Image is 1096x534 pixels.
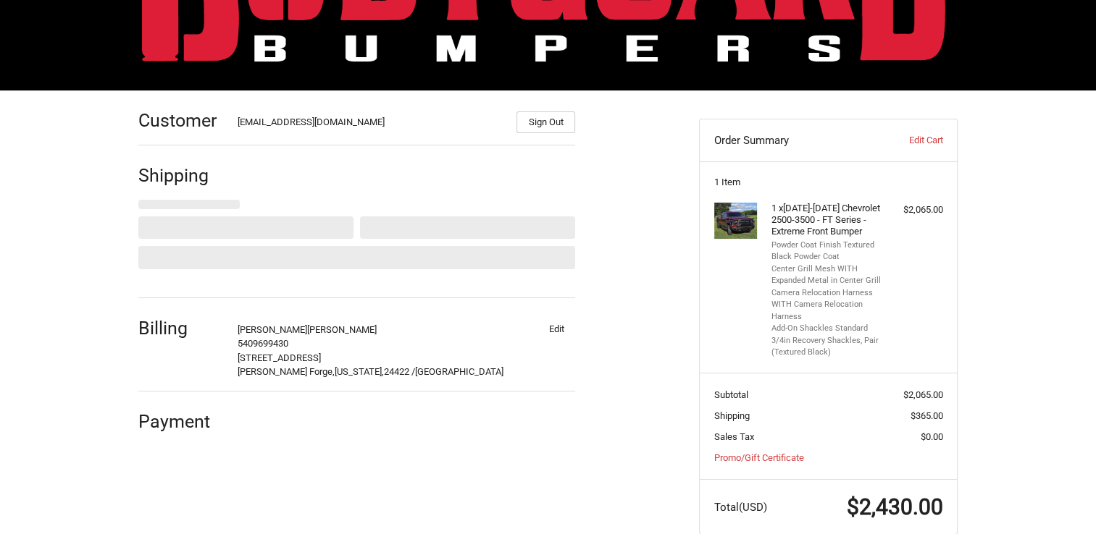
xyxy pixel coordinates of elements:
[238,115,503,133] div: [EMAIL_ADDRESS][DOMAIN_NAME]
[238,324,307,335] span: [PERSON_NAME]
[714,389,748,400] span: Subtotal
[238,352,321,363] span: [STREET_ADDRESS]
[415,366,503,377] span: [GEOGRAPHIC_DATA]
[335,366,384,377] span: [US_STATE],
[771,203,882,238] h4: 1 x [DATE]-[DATE] Chevrolet 2500-3500 - FT Series - Extreme Front Bumper
[238,366,335,377] span: [PERSON_NAME] Forge,
[138,410,223,433] h2: Payment
[138,109,223,132] h2: Customer
[516,111,575,133] button: Sign Out
[714,177,943,188] h3: 1 Item
[847,494,943,520] span: $2,430.00
[384,366,415,377] span: 24422 /
[537,319,575,339] button: Edit
[771,287,882,323] li: Camera Relocation Harness WITH Camera Relocation Harness
[903,389,943,400] span: $2,065.00
[911,410,943,421] span: $365.00
[771,240,882,263] li: Powder Coat Finish Textured Black Powder Coat
[714,133,871,148] h3: Order Summary
[886,203,943,217] div: $2,065.00
[771,323,882,359] li: Add-On Shackles Standard 3/4in Recovery Shackles, Pair (Textured Black)
[1024,465,1096,534] iframe: Chat Widget
[871,133,942,148] a: Edit Cart
[771,263,882,287] li: Center Grill Mesh WITH Expanded Metal in Center Grill
[714,452,804,463] a: Promo/Gift Certificate
[307,324,377,335] span: [PERSON_NAME]
[138,317,223,339] h2: Billing
[714,431,754,442] span: Sales Tax
[714,501,767,514] span: Total (USD)
[921,431,943,442] span: $0.00
[714,410,750,421] span: Shipping
[138,164,223,187] h2: Shipping
[238,338,288,349] span: 5409699430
